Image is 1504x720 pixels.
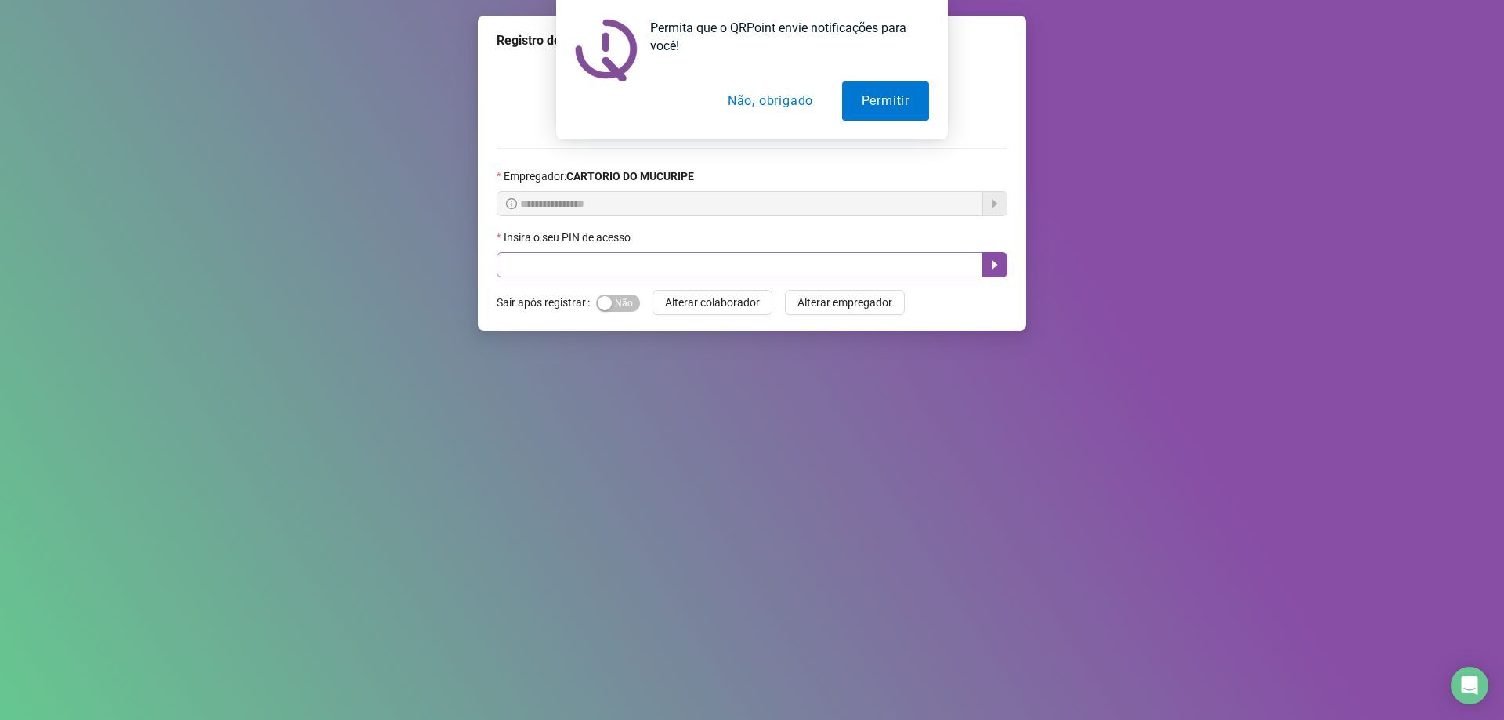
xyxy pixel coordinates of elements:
[785,290,905,315] button: Alterar empregador
[1451,667,1488,704] div: Open Intercom Messenger
[506,198,517,209] span: info-circle
[504,168,694,185] span: Empregador :
[653,290,772,315] button: Alterar colaborador
[989,259,1001,271] span: caret-right
[497,290,596,315] label: Sair após registrar
[497,229,641,246] label: Insira o seu PIN de acesso
[665,294,760,311] span: Alterar colaborador
[842,81,929,121] button: Permitir
[797,294,892,311] span: Alterar empregador
[575,19,638,81] img: notification icon
[566,170,694,183] strong: CARTORIO DO MUCURIPE
[708,81,833,121] button: Não, obrigado
[638,19,929,55] div: Permita que o QRPoint envie notificações para você!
